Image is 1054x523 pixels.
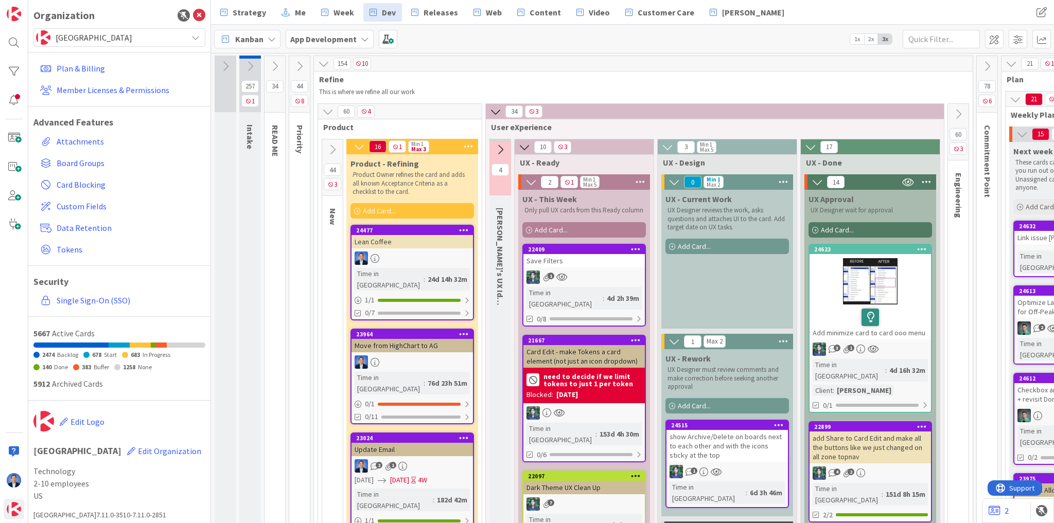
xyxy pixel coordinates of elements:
a: Member Licenses & Permissions [36,81,205,99]
div: 24477 [352,226,473,235]
span: Chloe's UX Ideas [495,208,505,311]
b: need to decide if we limit tokens to just 1 per token [543,373,642,387]
span: 2474 [42,351,55,358]
span: 4 [834,468,840,475]
span: In Progress [143,351,170,358]
span: Start [104,351,117,358]
span: Me [295,6,306,19]
div: Max 5 [700,147,713,152]
span: 3x [878,34,892,44]
img: avatar [36,30,50,45]
span: UX - Rework [665,353,711,364]
span: 2/2 [823,510,833,520]
div: 24515show Archive/Delete on boards next to each other and with the icons sticky at the top [666,421,788,462]
span: UX - Done [806,157,927,168]
span: 34 [505,105,523,118]
a: Plan & Billing [36,59,205,78]
div: 24515 [666,421,788,430]
span: : [882,489,883,500]
span: 44 [324,164,341,176]
div: Archived Cards [33,377,205,390]
span: 4 [491,164,509,176]
span: : [833,385,834,396]
div: 21667 [528,337,645,344]
span: Video [589,6,610,19]
span: Edit Organization [138,446,201,456]
span: : [746,487,747,498]
span: 0/1 [823,400,833,411]
span: 4 [357,105,375,118]
a: Tokens [36,240,205,259]
span: UX Designer wait for approval [811,206,893,214]
div: 22409 [523,245,645,254]
a: 24515show Archive/Delete on boards next to each other and with the icons sticky at the topCRTime ... [665,420,789,508]
a: Video [570,3,616,22]
div: DP [352,251,473,265]
span: 3 [677,141,695,153]
div: DP [352,459,473,473]
span: Engineering [954,173,964,218]
span: [DATE] [390,475,409,485]
div: Max 2 [707,339,723,344]
span: Add Card... [821,225,854,235]
img: CR [526,497,540,511]
span: 0/2 [1028,452,1038,463]
a: 24623Add minimize card to card ooo menuCRTime in [GEOGRAPHIC_DATA]:4d 16h 32mClient:[PERSON_NAME]0/1 [809,244,932,413]
p: This is where we refine all our work [319,88,968,96]
div: 0/1 [352,398,473,410]
span: 2 [376,462,382,468]
span: 7 [548,499,554,506]
span: : [433,494,434,506]
span: 1 [389,140,406,153]
span: 683 [131,351,140,358]
span: 1 [390,462,396,468]
span: 1x [850,34,864,44]
img: DP [355,355,368,369]
div: 22409Save Filters [523,245,645,267]
img: DP [355,251,368,265]
div: [GEOGRAPHIC_DATA] 7.11.0-3510-7.11.0-2851 [33,510,205,520]
div: 24623Add minimize card to card ooo menu [810,245,931,339]
span: 257 [241,80,259,93]
span: 10 [353,58,371,70]
span: 34 [266,80,284,93]
div: 22097Dark Theme UX Clean Up [523,472,645,494]
div: [PERSON_NAME] [834,385,894,396]
span: 60 [338,105,355,118]
span: 1 [548,273,554,279]
span: Buffer [94,363,109,371]
span: [DATE] [355,475,374,485]
div: DP [352,355,473,369]
div: Min 1 [707,177,721,182]
a: 22899add Share to Card Edit and make all the buttons like we just changed on all zone topnavCRTim... [809,421,932,522]
span: 0/11 [365,411,378,422]
div: CR [810,342,931,356]
a: Web [467,3,508,22]
img: VP [1017,321,1031,335]
h1: Advanced Features [33,117,205,128]
span: 678 [92,351,101,358]
div: Move from HighChart to AG [352,339,473,352]
span: Add Card... [678,242,711,251]
div: [DATE] [556,389,578,400]
div: Min 1 [583,177,595,182]
span: : [424,377,425,389]
a: 22409Save FiltersCRTime in [GEOGRAPHIC_DATA]:4d 2h 39m0/8 [522,244,646,327]
div: Lean Coffee [352,235,473,248]
span: 5912 [33,378,50,389]
span: 3 [525,105,542,118]
div: 24515 [671,422,788,429]
div: 23964 [356,331,473,338]
span: Refine [319,74,960,84]
button: Edit Logo [59,411,105,432]
div: 23964Move from HighChart to AG [352,330,473,352]
div: 24477 [356,227,473,234]
span: Kanban [235,33,263,45]
span: 17 [820,141,838,153]
span: 3 [834,345,840,351]
div: Time in [GEOGRAPHIC_DATA] [813,359,885,382]
a: Releases [405,3,464,22]
div: Max 2 [707,182,720,187]
button: Edit Organization [127,440,202,462]
span: 2 [848,468,854,475]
